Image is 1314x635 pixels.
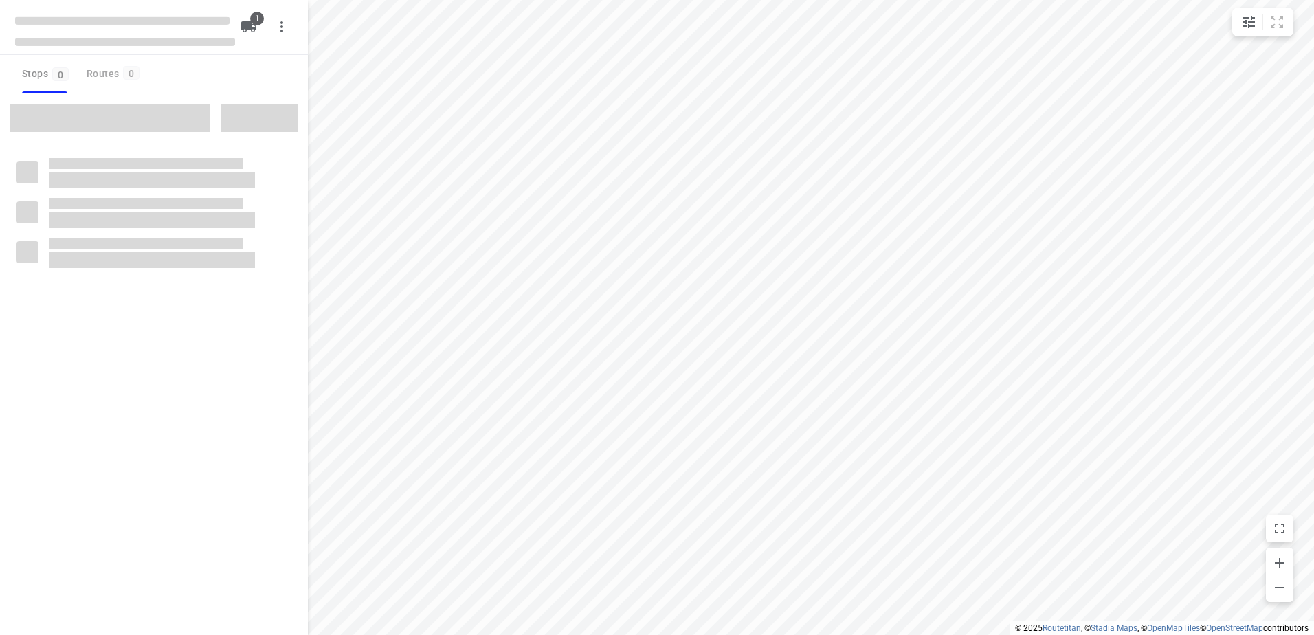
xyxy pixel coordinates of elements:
[1015,623,1309,633] li: © 2025 , © , © © contributors
[1091,623,1137,633] a: Stadia Maps
[1206,623,1263,633] a: OpenStreetMap
[1147,623,1200,633] a: OpenMapTiles
[1043,623,1081,633] a: Routetitan
[1235,8,1262,36] button: Map settings
[1232,8,1293,36] div: small contained button group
